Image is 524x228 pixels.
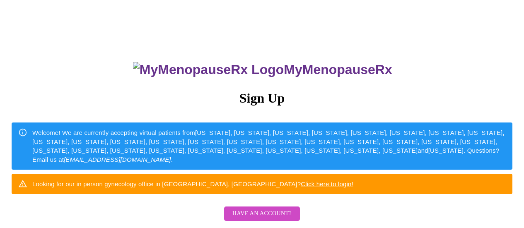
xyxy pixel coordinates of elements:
[224,206,300,221] button: Have an account?
[133,62,284,77] img: MyMenopauseRx Logo
[12,91,512,106] h3: Sign Up
[301,180,353,187] a: Click here to login!
[222,216,302,223] a: Have an account?
[64,156,171,163] em: [EMAIL_ADDRESS][DOMAIN_NAME]
[32,176,353,192] div: Looking for our in person gynecology office in [GEOGRAPHIC_DATA], [GEOGRAPHIC_DATA]?
[13,62,513,77] h3: MyMenopauseRx
[232,209,292,219] span: Have an account?
[32,125,506,167] div: Welcome! We are currently accepting virtual patients from [US_STATE], [US_STATE], [US_STATE], [US...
